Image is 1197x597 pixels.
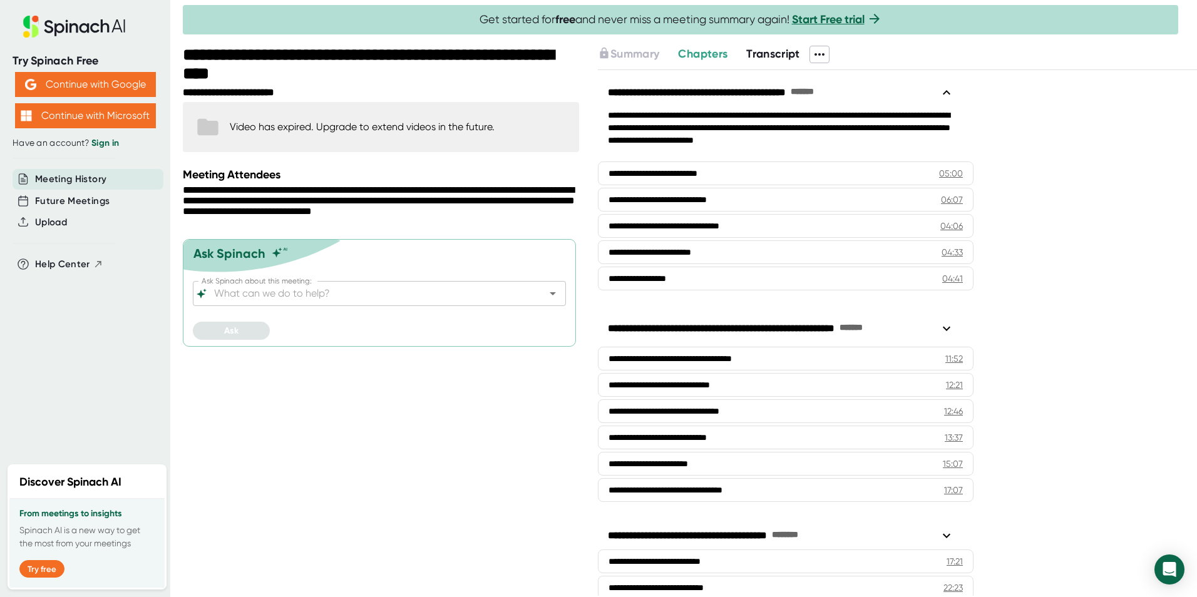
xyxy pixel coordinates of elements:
[678,46,727,63] button: Chapters
[792,13,865,26] a: Start Free trial
[940,220,963,232] div: 04:06
[19,560,64,578] button: Try free
[13,54,158,68] div: Try Spinach Free
[1154,554,1184,584] div: Open Intercom Messenger
[544,285,562,302] button: Open
[598,46,678,63] div: Upgrade to access
[944,484,963,496] div: 17:07
[183,168,582,181] div: Meeting Attendees
[91,138,119,148] a: Sign in
[19,474,121,491] h2: Discover Spinach AI
[15,103,156,128] button: Continue with Microsoft
[943,457,963,470] div: 15:07
[15,72,156,97] button: Continue with Google
[480,13,882,27] span: Get started for and never miss a meeting summary again!
[35,215,67,230] button: Upload
[610,47,659,61] span: Summary
[35,194,110,208] button: Future Meetings
[13,138,158,149] div: Have an account?
[943,581,963,594] div: 22:23
[193,322,270,340] button: Ask
[746,46,800,63] button: Transcript
[555,13,575,26] b: free
[212,285,525,302] input: What can we do to help?
[946,379,963,391] div: 12:21
[35,172,106,186] button: Meeting History
[193,246,265,261] div: Ask Spinach
[678,47,727,61] span: Chapters
[35,257,90,272] span: Help Center
[19,524,155,550] p: Spinach AI is a new way to get the most from your meetings
[25,79,36,90] img: Aehbyd4JwY73AAAAAElFTkSuQmCC
[945,431,963,444] div: 13:37
[746,47,800,61] span: Transcript
[19,509,155,519] h3: From meetings to insights
[224,325,239,336] span: Ask
[942,246,963,258] div: 04:33
[598,46,659,63] button: Summary
[944,405,963,417] div: 12:46
[941,193,963,206] div: 06:07
[939,167,963,180] div: 05:00
[945,352,963,365] div: 11:52
[230,121,495,133] div: Video has expired. Upgrade to extend videos in the future.
[35,257,103,272] button: Help Center
[947,555,963,568] div: 17:21
[942,272,963,285] div: 04:41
